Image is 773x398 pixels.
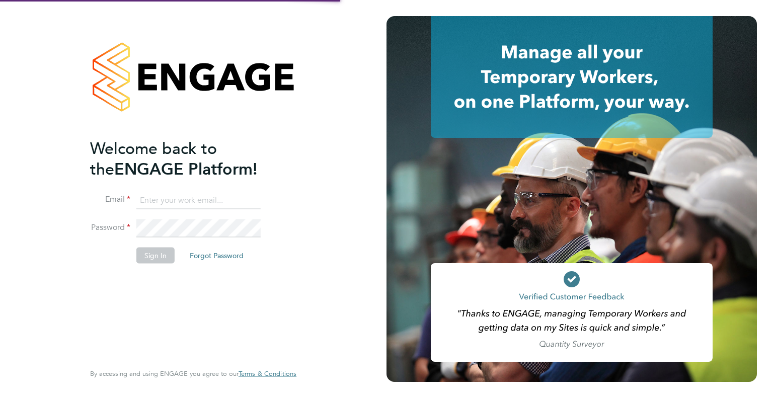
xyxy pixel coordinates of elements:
[90,222,130,233] label: Password
[239,370,296,378] a: Terms & Conditions
[136,248,175,264] button: Sign In
[136,191,261,209] input: Enter your work email...
[182,248,252,264] button: Forgot Password
[90,138,286,179] h2: ENGAGE Platform!
[90,138,217,179] span: Welcome back to the
[90,369,296,378] span: By accessing and using ENGAGE you agree to our
[90,194,130,205] label: Email
[239,369,296,378] span: Terms & Conditions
